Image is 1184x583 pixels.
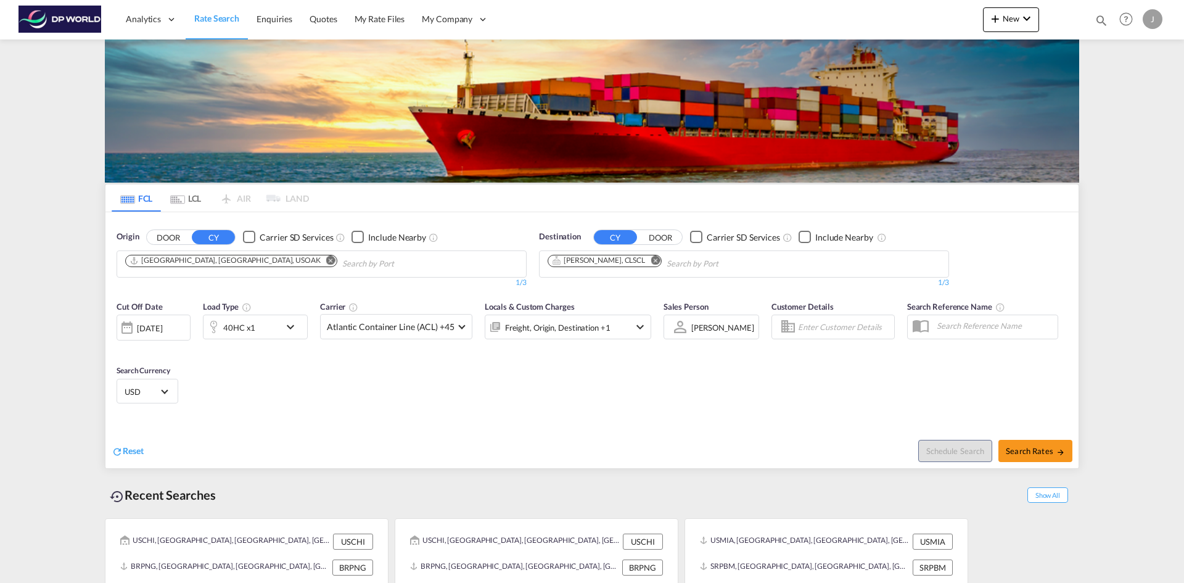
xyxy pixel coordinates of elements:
span: Carrier [320,302,358,312]
md-icon: Unchecked: Search for CY (Container Yard) services for all selected carriers.Checked : Search for... [335,233,345,242]
md-icon: icon-information-outline [242,302,252,312]
div: 1/3 [117,278,527,288]
md-icon: icon-chevron-down [1019,11,1034,26]
span: Search Rates [1006,446,1065,456]
button: CY [594,230,637,244]
md-tab-item: FCL [112,184,161,212]
md-checkbox: Checkbox No Ink [799,231,873,244]
div: USCHI, Chicago, IL, United States, North America, Americas [120,534,330,550]
md-icon: icon-chevron-down [283,320,304,334]
div: Oakland, CA, USOAK [129,255,321,266]
div: Help [1116,9,1143,31]
md-tab-item: LCL [161,184,210,212]
div: Santiago, CLSCL [552,255,645,266]
span: Help [1116,9,1137,30]
button: Note: By default Schedule search will only considerorigin ports, destination ports and cut off da... [918,440,992,462]
div: USMIA [913,534,953,550]
div: [DATE] [137,323,162,334]
button: DOOR [639,230,682,244]
div: Press delete to remove this chip. [129,255,323,266]
button: CY [192,230,235,244]
div: Freight Origin Destination Factory Stuffing [505,319,610,336]
img: c08ca190194411f088ed0f3ba295208c.png [18,6,102,33]
div: Recent Searches [105,481,221,509]
div: USCHI [333,534,373,550]
md-chips-wrap: Chips container. Use arrow keys to select chips. [123,251,464,274]
span: Quotes [310,14,337,24]
input: Chips input. [667,254,784,274]
md-icon: The selected Trucker/Carrierwill be displayed in the rate results If the rates are from another f... [348,302,358,312]
span: Search Currency [117,366,170,375]
div: Carrier SD Services [707,231,780,244]
div: J [1143,9,1162,29]
md-icon: icon-magnify [1095,14,1108,27]
span: Origin [117,231,139,243]
div: Include Nearby [368,231,426,244]
img: LCL+%26+FCL+BACKGROUND.png [105,39,1079,183]
span: New [988,14,1034,23]
div: OriginDOOR CY Checkbox No InkUnchecked: Search for CY (Container Yard) services for all selected ... [105,212,1079,468]
button: DOOR [147,230,190,244]
span: Enquiries [257,14,292,24]
div: BRPNG [622,560,663,576]
md-chips-wrap: Chips container. Use arrow keys to select chips. [546,251,789,274]
md-icon: icon-backup-restore [110,489,125,504]
div: icon-refreshReset [112,445,144,458]
md-icon: icon-refresh [112,446,123,457]
div: 40HC x1icon-chevron-down [203,315,308,339]
div: BRPNG, Paranagua, Brazil, South America, Americas [410,560,619,576]
div: [DATE] [117,315,191,341]
span: Load Type [203,302,252,312]
div: 1/3 [539,278,949,288]
div: SRPBM, Paramaribo, Suriname, South America, Americas [700,560,910,576]
span: Sales Person [664,302,709,312]
md-icon: icon-plus 400-fg [988,11,1003,26]
div: USMIA, Miami, FL, United States, North America, Americas [700,534,910,550]
md-select: Select Currency: $ USDUnited States Dollar [123,382,171,400]
span: My Rate Files [355,14,405,24]
div: Freight Origin Destination Factory Stuffingicon-chevron-down [485,315,651,339]
div: SRPBM [913,560,953,576]
div: BRPNG, Paranagua, Brazil, South America, Americas [120,560,329,576]
div: BRPNG [332,560,373,576]
div: USCHI, Chicago, IL, United States, North America, Americas [410,534,620,550]
input: Chips input. [342,254,459,274]
button: icon-plus 400-fgNewicon-chevron-down [983,7,1039,32]
div: Include Nearby [815,231,873,244]
div: 40HC x1 [223,319,255,336]
span: My Company [422,13,472,25]
span: Cut Off Date [117,302,163,312]
md-icon: Unchecked: Ignores neighbouring ports when fetching rates.Checked : Includes neighbouring ports w... [429,233,438,242]
span: Atlantic Container Line (ACL) +45 [327,321,454,333]
md-icon: Unchecked: Search for CY (Container Yard) services for all selected carriers.Checked : Search for... [783,233,792,242]
button: Remove [643,255,661,268]
button: Search Ratesicon-arrow-right [998,440,1072,462]
span: USD [125,386,159,397]
md-pagination-wrapper: Use the left and right arrow keys to navigate between tabs [112,184,309,212]
div: [PERSON_NAME] [691,323,754,333]
div: USCHI [623,534,663,550]
md-checkbox: Checkbox No Ink [690,231,780,244]
span: Customer Details [771,302,834,312]
md-checkbox: Checkbox No Ink [351,231,426,244]
div: Press delete to remove this chip. [552,255,647,266]
span: Locals & Custom Charges [485,302,575,312]
md-datepicker: Select [117,339,126,356]
md-checkbox: Checkbox No Ink [243,231,333,244]
md-icon: Unchecked: Ignores neighbouring ports when fetching rates.Checked : Includes neighbouring ports w... [877,233,887,242]
span: Reset [123,445,144,456]
span: Rate Search [194,13,239,23]
md-icon: icon-chevron-down [633,320,647,334]
input: Search Reference Name [931,316,1058,335]
md-icon: Your search will be saved by the below given name [995,302,1005,312]
span: Analytics [126,13,161,25]
div: Carrier SD Services [260,231,333,244]
md-icon: icon-arrow-right [1056,448,1065,457]
input: Enter Customer Details [798,318,890,336]
button: Remove [318,255,337,268]
span: Search Reference Name [907,302,1005,312]
span: Show All [1027,487,1068,503]
div: icon-magnify [1095,14,1108,32]
span: Destination [539,231,581,243]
